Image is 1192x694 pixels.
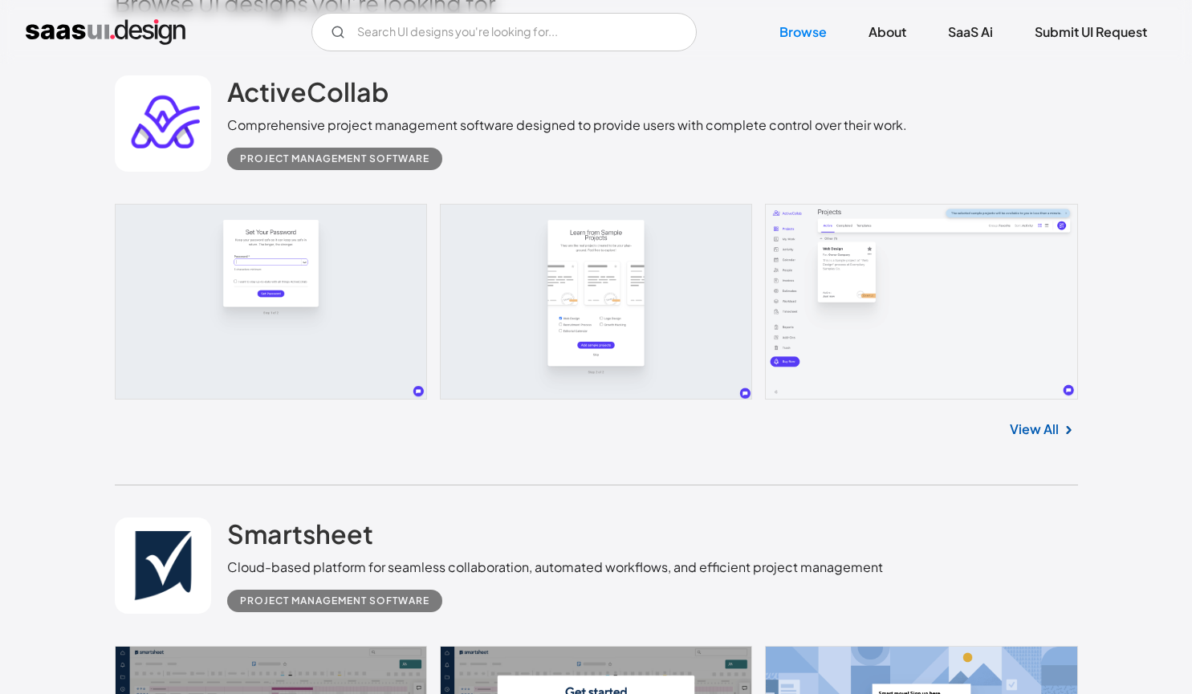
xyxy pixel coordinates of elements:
form: Email Form [311,13,697,51]
h2: Smartsheet [227,517,373,550]
h2: ActiveCollab [227,75,389,108]
a: About [849,14,926,50]
a: Submit UI Request [1015,14,1166,50]
input: Search UI designs you're looking for... [311,13,697,51]
a: Browse [760,14,846,50]
a: home [26,19,185,45]
a: Smartsheet [227,517,373,558]
a: View All [1010,420,1059,439]
div: Project Management Software [240,149,429,168]
div: Project Management Software [240,591,429,611]
div: Comprehensive project management software designed to provide users with complete control over th... [227,116,907,135]
div: Cloud-based platform for seamless collaboration, automated workflows, and efficient project manag... [227,558,883,577]
a: ActiveCollab [227,75,389,116]
a: SaaS Ai [929,14,1012,50]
